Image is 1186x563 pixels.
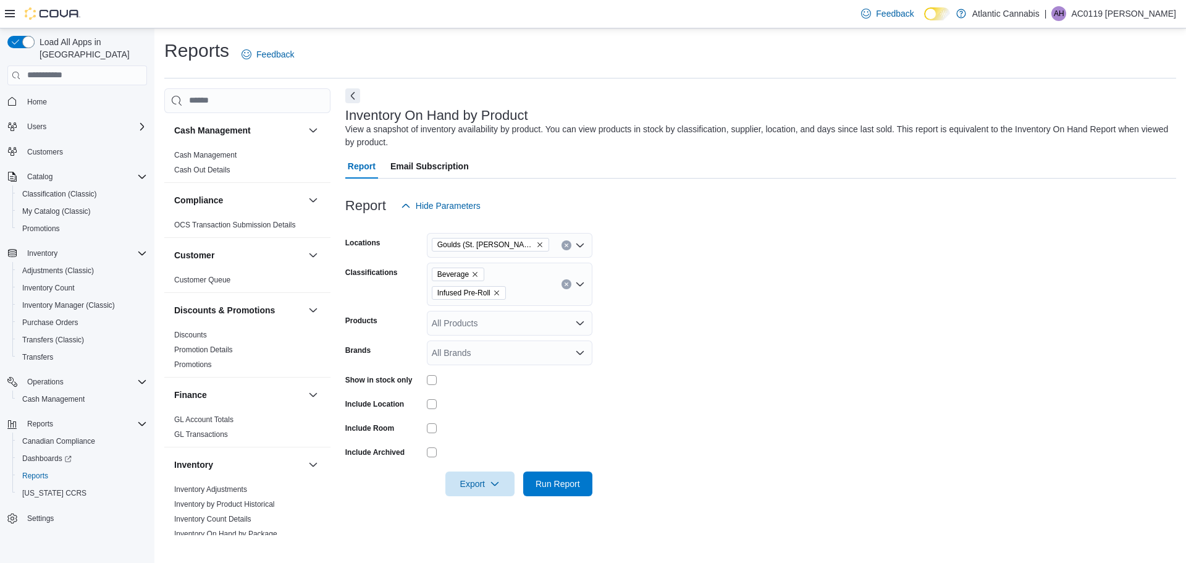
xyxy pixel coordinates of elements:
span: Cash Out Details [174,165,230,175]
p: Atlantic Cannabis [972,6,1040,21]
span: Feedback [256,48,294,61]
span: Home [22,94,147,109]
button: Run Report [523,472,592,496]
button: Compliance [306,193,321,208]
a: Transfers (Classic) [17,332,89,347]
div: Finance [164,412,330,447]
a: Inventory Adjustments [174,485,247,494]
div: Customer [164,273,330,292]
button: Canadian Compliance [12,433,152,450]
a: Inventory Count Details [174,515,251,523]
span: Goulds (St. [PERSON_NAME]'s) [437,239,534,251]
h3: Discounts & Promotions [174,304,275,316]
span: Inventory [22,246,147,261]
button: Inventory [174,459,303,471]
span: Cash Management [174,150,237,160]
span: Settings [27,514,54,523]
span: GL Transactions [174,430,228,439]
span: Home [27,97,47,107]
span: Customers [22,144,147,159]
span: Inventory Adjustments [174,485,247,494]
span: Promotions [17,221,147,236]
span: Canadian Compliance [22,436,95,446]
a: OCS Transaction Submission Details [174,221,296,229]
label: Show in stock only [345,375,413,385]
button: Remove Infused Pre-Roll from selection in this group [493,289,500,297]
button: Settings [2,509,152,527]
div: Compliance [164,218,330,237]
a: GL Account Totals [174,415,233,424]
span: Users [27,122,46,132]
button: Finance [174,389,303,401]
div: View a snapshot of inventory availability by product. You can view products in stock by classific... [345,123,1170,149]
a: Promotion Details [174,345,233,354]
span: Operations [27,377,64,387]
span: Users [22,119,147,134]
button: My Catalog (Classic) [12,203,152,220]
span: Report [348,154,376,179]
button: Transfers (Classic) [12,331,152,349]
button: Inventory [22,246,62,261]
span: Reports [22,417,147,431]
span: Catalog [22,169,147,184]
label: Locations [345,238,381,248]
a: [US_STATE] CCRS [17,486,91,501]
span: Cash Management [17,392,147,407]
h3: Report [345,198,386,213]
span: Goulds (St. John's) [432,238,549,252]
div: AC0119 Hookey Dominique [1051,6,1066,21]
label: Include Archived [345,447,405,457]
span: Reports [17,468,147,483]
span: Inventory On Hand by Package [174,529,277,539]
h3: Compliance [174,194,223,206]
a: Inventory Count [17,281,80,295]
span: Washington CCRS [17,486,147,501]
span: Inventory Manager (Classic) [17,298,147,313]
button: Open list of options [575,348,585,358]
a: GL Transactions [174,430,228,439]
span: Feedback [876,7,914,20]
p: | [1045,6,1047,21]
span: Promotions [22,224,60,234]
span: Dashboards [22,454,72,464]
a: Cash Out Details [174,166,230,174]
span: Operations [22,375,147,389]
a: Feedback [856,1,919,26]
a: Promotions [174,360,212,369]
span: Purchase Orders [17,315,147,330]
span: Inventory by Product Historical [174,499,275,509]
h1: Reports [164,38,229,63]
h3: Cash Management [174,124,251,137]
span: Transfers (Classic) [22,335,84,345]
span: Beverage [432,268,484,281]
span: Discounts [174,330,207,340]
button: Catalog [2,168,152,185]
button: Remove Beverage from selection in this group [471,271,479,278]
button: Open list of options [575,279,585,289]
a: Transfers [17,350,58,365]
button: Cash Management [12,391,152,408]
label: Products [345,316,377,326]
a: Promotions [17,221,65,236]
button: Customer [306,248,321,263]
a: Reports [17,468,53,483]
span: Customers [27,147,63,157]
span: [US_STATE] CCRS [22,488,86,498]
span: Inventory [27,248,57,258]
span: Transfers [17,350,147,365]
span: Inventory Count Details [174,514,251,524]
span: Promotions [174,360,212,370]
button: Finance [306,387,321,402]
span: Transfers (Classic) [17,332,147,347]
span: Run Report [536,478,580,490]
button: Inventory [2,245,152,262]
label: Include Location [345,399,404,409]
p: AC0119 [PERSON_NAME] [1071,6,1176,21]
span: Inventory Count [17,281,147,295]
button: Compliance [174,194,303,206]
div: Cash Management [164,148,330,182]
a: Dashboards [12,450,152,467]
button: Clear input [561,279,571,289]
a: Cash Management [174,151,237,159]
a: Inventory by Product Historical [174,500,275,509]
